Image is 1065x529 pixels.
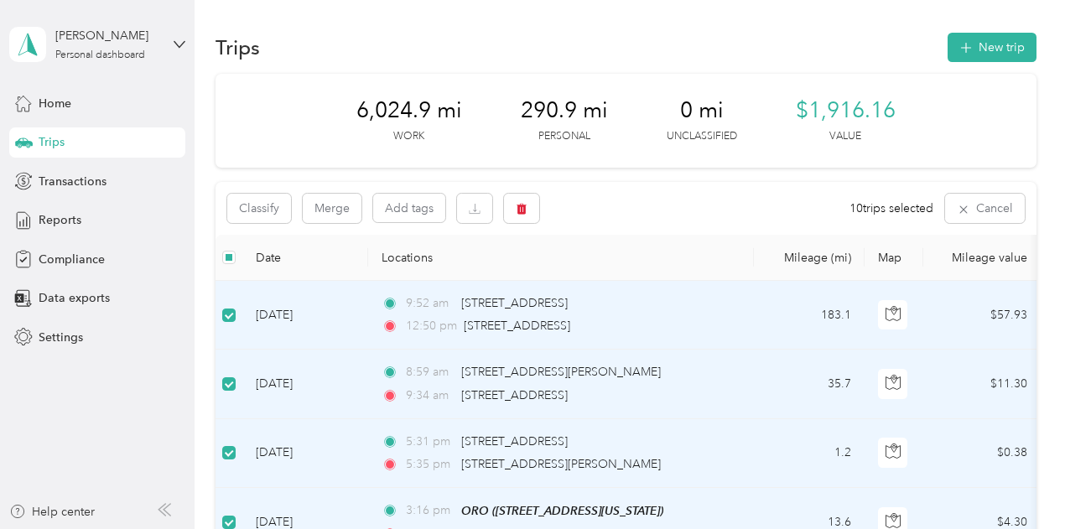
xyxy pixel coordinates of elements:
[216,39,260,56] h1: Trips
[242,281,368,350] td: [DATE]
[39,329,83,346] span: Settings
[39,173,106,190] span: Transactions
[849,200,933,217] span: 10 trips selected
[406,363,454,381] span: 8:59 am
[461,365,661,379] span: [STREET_ADDRESS][PERSON_NAME]
[464,319,570,333] span: [STREET_ADDRESS]
[923,281,1041,350] td: $57.93
[39,251,105,268] span: Compliance
[923,419,1041,488] td: $0.38
[406,294,454,313] span: 9:52 am
[39,133,65,151] span: Trips
[754,281,865,350] td: 183.1
[227,194,291,223] button: Classify
[39,211,81,229] span: Reports
[461,388,568,402] span: [STREET_ADDRESS]
[945,194,1025,223] button: Cancel
[521,97,608,124] span: 290.9 mi
[865,235,923,281] th: Map
[242,235,368,281] th: Date
[356,97,462,124] span: 6,024.9 mi
[923,350,1041,418] td: $11.30
[406,317,457,335] span: 12:50 pm
[461,457,661,471] span: [STREET_ADDRESS][PERSON_NAME]
[393,129,424,144] p: Work
[923,235,1041,281] th: Mileage value
[39,289,110,307] span: Data exports
[461,296,568,310] span: [STREET_ADDRESS]
[971,435,1065,529] iframe: Everlance-gr Chat Button Frame
[303,194,361,223] button: Merge
[55,27,160,44] div: [PERSON_NAME]
[242,419,368,488] td: [DATE]
[754,350,865,418] td: 35.7
[667,129,737,144] p: Unclassified
[796,97,896,124] span: $1,916.16
[754,419,865,488] td: 1.2
[461,504,663,517] span: ORO ([STREET_ADDRESS][US_STATE])
[406,501,454,520] span: 3:16 pm
[373,194,445,222] button: Add tags
[406,433,454,451] span: 5:31 pm
[461,434,568,449] span: [STREET_ADDRESS]
[538,129,590,144] p: Personal
[948,33,1036,62] button: New trip
[754,235,865,281] th: Mileage (mi)
[680,97,724,124] span: 0 mi
[9,503,95,521] button: Help center
[406,455,454,474] span: 5:35 pm
[368,235,754,281] th: Locations
[829,129,861,144] p: Value
[55,50,145,60] div: Personal dashboard
[39,95,71,112] span: Home
[242,350,368,418] td: [DATE]
[406,386,454,405] span: 9:34 am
